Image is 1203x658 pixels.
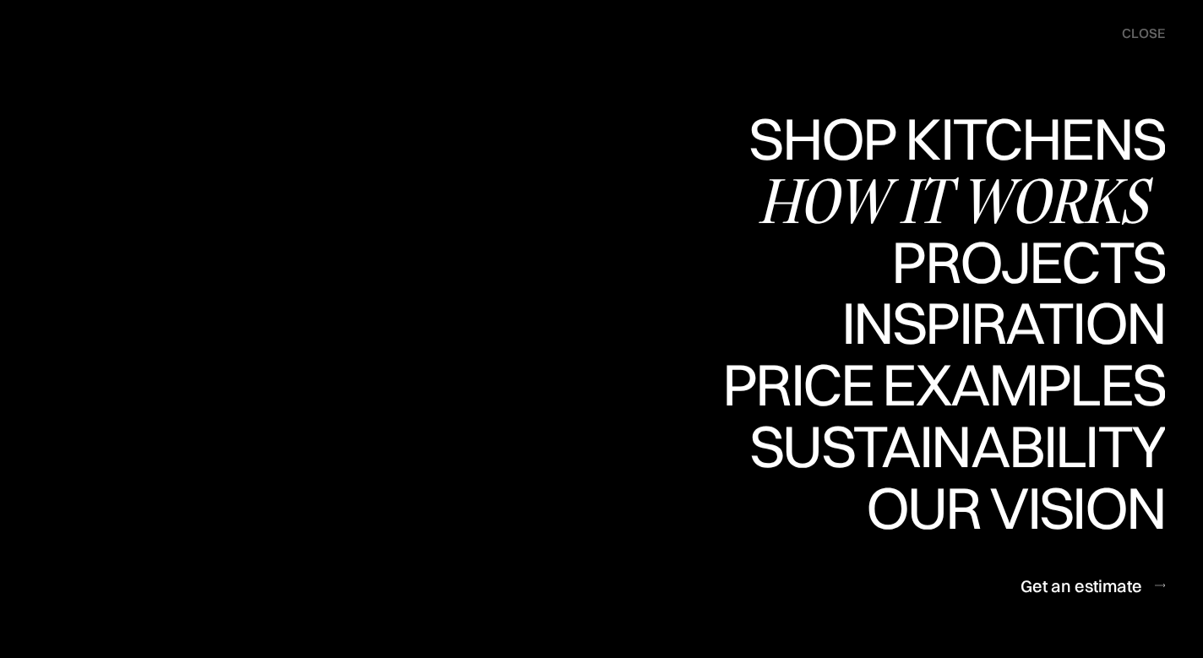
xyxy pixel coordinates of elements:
div: Inspiration [818,352,1165,411]
a: How it works [758,171,1165,232]
a: ProjectsProjects [891,232,1165,294]
div: Price examples [722,355,1165,414]
div: How it works [758,171,1165,230]
div: Inspiration [818,293,1165,352]
a: Our visionOur vision [852,478,1165,540]
div: Price examples [722,414,1165,473]
div: Our vision [852,478,1165,537]
div: menu [1105,17,1165,51]
div: Shop Kitchens [740,109,1165,168]
div: close [1122,24,1165,43]
a: Shop KitchensShop Kitchens [740,109,1165,171]
div: Projects [891,232,1165,291]
div: Projects [891,291,1165,351]
div: Shop Kitchens [740,168,1165,227]
a: InspirationInspiration [818,293,1165,355]
a: Get an estimate [1021,565,1165,606]
div: Get an estimate [1021,574,1142,597]
div: Sustainability [735,476,1165,535]
a: Price examplesPrice examples [722,355,1165,416]
a: SustainabilitySustainability [735,416,1165,478]
div: Sustainability [735,416,1165,476]
div: Our vision [852,537,1165,596]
